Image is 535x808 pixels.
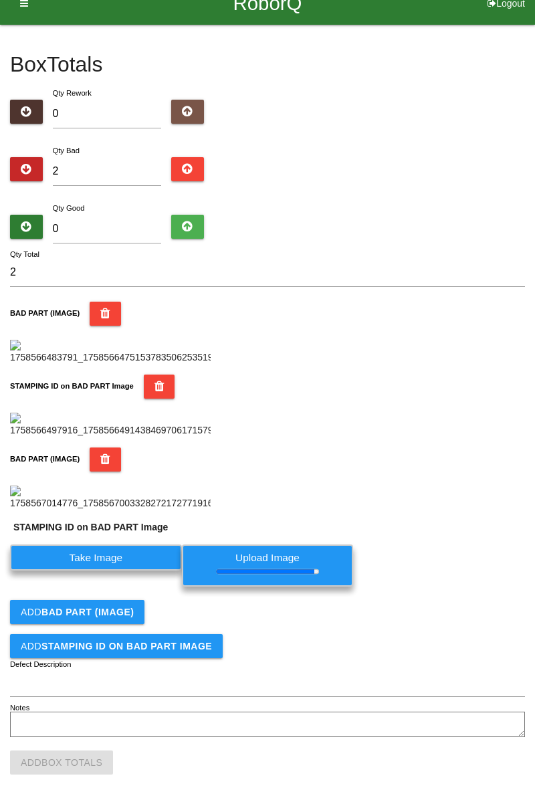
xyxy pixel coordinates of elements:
[53,89,92,97] label: Qty Rework
[13,522,168,532] b: STAMPING ID on BAD PART Image
[10,659,72,670] label: Defect Description
[182,544,354,586] label: Upload Image
[10,600,144,624] button: AddBAD PART (IMAGE)
[10,455,80,463] b: BAD PART (IMAGE)
[144,375,175,399] button: STAMPING ID on BAD PART Image
[10,249,39,260] label: Qty Total
[53,204,85,212] label: Qty Good
[90,447,121,472] button: BAD PART (IMAGE)
[10,340,211,365] img: 1758566483791_17585664751537835062535191675874.jpg
[10,544,182,571] label: Take Image
[10,702,29,714] label: Notes
[10,634,223,658] button: AddSTAMPING ID on BAD PART Image
[10,53,525,76] h4: Box Totals
[53,146,80,155] label: Qty Bad
[10,413,211,437] img: 1758566497916_17585664914384697061715799834917.jpg
[41,641,212,651] b: STAMPING ID on BAD PART Image
[10,486,211,510] img: 1758567014776_17585670033282721727719169657275.jpg
[10,382,134,390] b: STAMPING ID on BAD PART Image
[216,567,319,577] progress: Upload Image
[10,309,80,317] b: BAD PART (IMAGE)
[90,302,121,326] button: BAD PART (IMAGE)
[41,607,134,617] b: BAD PART (IMAGE)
